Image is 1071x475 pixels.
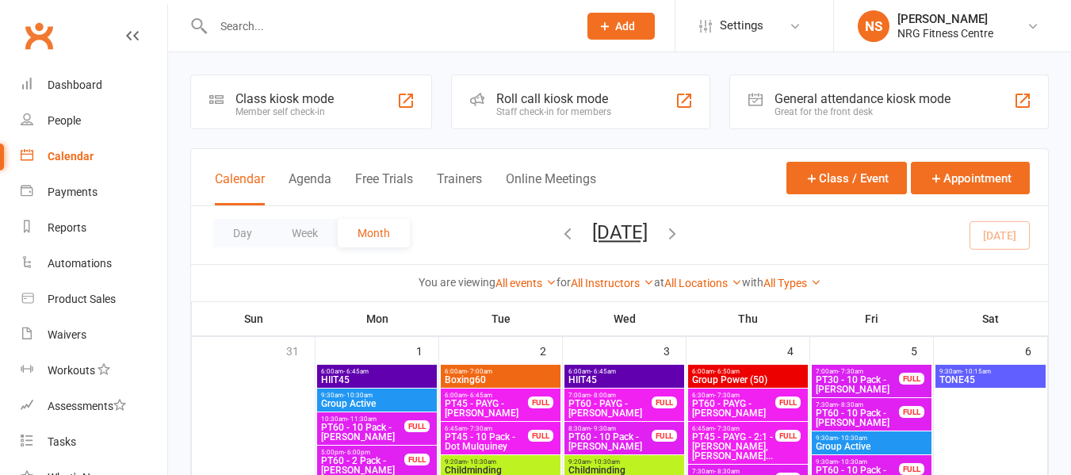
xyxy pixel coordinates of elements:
span: Group Active [320,399,434,408]
strong: at [654,276,664,289]
span: 9:30am [320,392,434,399]
span: - 8:00am [591,392,616,399]
div: 4 [787,337,809,363]
div: FULL [652,430,677,442]
button: Month [338,219,410,247]
div: Payments [48,186,98,198]
a: Reports [21,210,167,246]
div: [PERSON_NAME] [897,12,993,26]
span: TONE45 [939,375,1042,385]
a: Calendar [21,139,167,174]
span: PT60 - 10 Pack - [PERSON_NAME] [320,423,405,442]
span: Settings [720,8,763,44]
span: PT60 - 2 Pack - [PERSON_NAME] [320,456,405,475]
span: - 7:30am [467,425,492,432]
span: 6:00am [691,368,805,375]
th: Wed [563,302,687,335]
span: PT45 - 10 Pack - Dot Mulquiney [444,432,529,451]
button: Calendar [215,171,265,205]
span: PT60 - PAYG - [PERSON_NAME] [568,399,652,418]
a: Assessments [21,389,167,424]
span: 6:00am [444,392,529,399]
div: Dashboard [48,79,102,91]
div: Assessments [48,400,126,412]
span: 6:30am [691,392,776,399]
div: Automations [48,257,112,270]
span: 6:00am [444,368,557,375]
button: Free Trials [355,171,413,205]
div: People [48,114,81,127]
div: FULL [899,406,924,418]
div: Class kiosk mode [235,91,334,106]
span: - 7:00am [467,368,492,375]
span: Group Power (50) [691,375,805,385]
a: Dashboard [21,67,167,103]
div: NS [858,10,889,42]
th: Thu [687,302,810,335]
span: HIIT45 [320,375,434,385]
button: Trainers [437,171,482,205]
div: Great for the front desk [775,106,951,117]
button: Online Meetings [506,171,596,205]
span: - 10:30am [343,392,373,399]
div: FULL [528,430,553,442]
div: Reports [48,221,86,234]
strong: You are viewing [419,276,495,289]
span: 10:30am [320,416,405,423]
th: Mon [316,302,439,335]
span: 6:00am [568,368,681,375]
span: HIIT45 [568,375,681,385]
div: Waivers [48,328,86,341]
span: PT30 - 10 Pack - [PERSON_NAME] [815,375,900,394]
span: - 7:30am [714,392,740,399]
a: All Locations [664,277,742,289]
span: - 6:50am [714,368,740,375]
span: 6:45am [691,425,776,432]
a: All Instructors [571,277,654,289]
span: 7:30am [691,468,776,475]
a: Waivers [21,317,167,353]
div: 2 [540,337,562,363]
input: Search... [208,15,567,37]
th: Fri [810,302,934,335]
div: FULL [404,420,430,432]
a: Product Sales [21,282,167,317]
span: - 10:30am [838,435,867,442]
span: Add [615,20,635,33]
span: - 7:30am [838,368,863,375]
a: Automations [21,246,167,282]
div: FULL [528,396,553,408]
span: 6:45am [444,425,529,432]
div: 6 [1025,337,1047,363]
div: FULL [404,454,430,465]
span: 9:30am [939,368,1042,375]
div: Tasks [48,435,76,448]
a: Tasks [21,424,167,460]
span: 7:00am [815,368,900,375]
span: - 10:30am [467,458,496,465]
div: NRG Fitness Centre [897,26,993,40]
span: - 9:30am [591,425,616,432]
th: Sun [192,302,316,335]
span: - 10:30am [591,458,620,465]
div: Staff check-in for members [496,106,611,117]
a: Clubworx [19,16,59,56]
span: 5:00pm [320,449,405,456]
a: Payments [21,174,167,210]
div: FULL [652,396,677,408]
span: - 8:30am [714,468,740,475]
span: Group Active [815,442,928,451]
span: 9:20am [568,458,681,465]
span: - 11:30am [347,416,377,423]
div: Calendar [48,150,94,163]
span: PT60 - 10 Pack - [PERSON_NAME] [568,432,652,451]
a: All Types [763,277,821,289]
th: Sat [934,302,1048,335]
span: - 6:45am [343,368,369,375]
div: Workouts [48,364,95,377]
span: PT60 - 10 Pack - [PERSON_NAME] [815,408,900,427]
strong: for [557,276,571,289]
div: 1 [416,337,438,363]
div: Product Sales [48,293,116,305]
span: 8:30am [568,425,652,432]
